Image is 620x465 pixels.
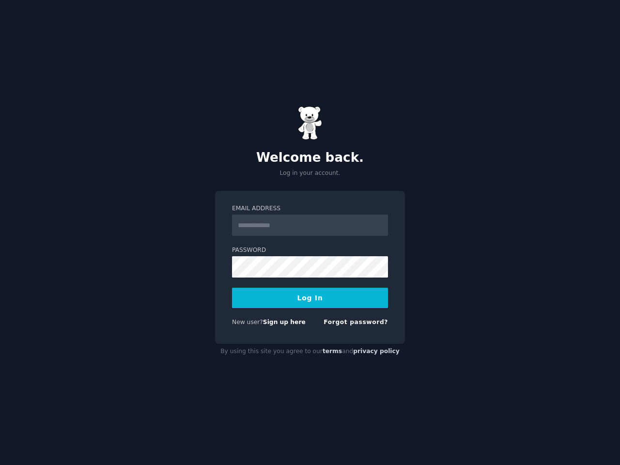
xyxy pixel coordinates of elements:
button: Log In [232,288,388,308]
a: Forgot password? [324,319,388,325]
h2: Welcome back. [215,150,405,166]
span: New user? [232,319,263,325]
img: Gummy Bear [298,106,322,140]
a: Sign up here [263,319,306,325]
div: By using this site you agree to our and [215,344,405,359]
label: Email Address [232,204,388,213]
a: privacy policy [353,348,400,355]
a: terms [323,348,342,355]
label: Password [232,246,388,255]
p: Log in your account. [215,169,405,178]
